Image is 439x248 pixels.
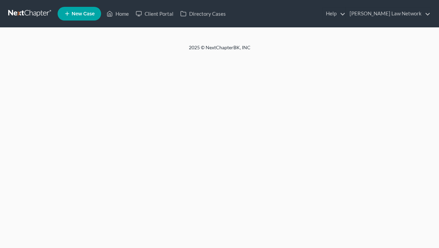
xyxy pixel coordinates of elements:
[58,7,101,21] new-legal-case-button: New Case
[103,8,132,20] a: Home
[346,8,430,20] a: [PERSON_NAME] Law Network
[322,8,345,20] a: Help
[24,44,415,56] div: 2025 © NextChapterBK, INC
[132,8,177,20] a: Client Portal
[177,8,229,20] a: Directory Cases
